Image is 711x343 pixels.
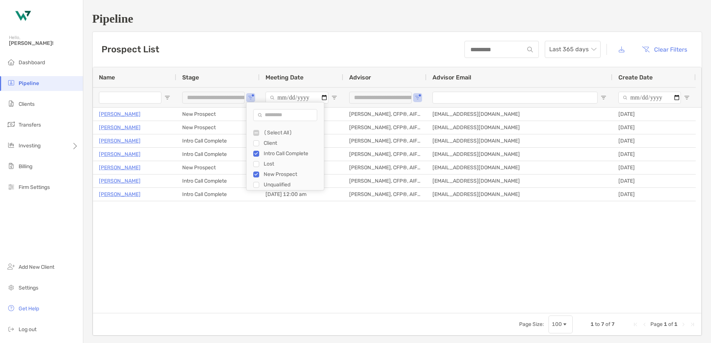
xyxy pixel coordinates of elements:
div: Intro Call Complete [176,188,260,201]
div: Page Size [548,316,573,333]
button: Clear Filters [636,41,693,58]
div: [DATE] [612,161,696,174]
span: of [668,321,673,327]
input: Name Filter Input [99,92,161,104]
span: Meeting Date [266,74,303,81]
span: Create Date [618,74,653,81]
div: Intro Call Complete [176,134,260,147]
a: [PERSON_NAME] [99,176,141,186]
div: Intro Call Complete [176,174,260,187]
a: [PERSON_NAME] [99,163,141,172]
div: [EMAIL_ADDRESS][DOMAIN_NAME] [427,174,612,187]
div: (Select All) [264,130,319,136]
div: [PERSON_NAME], CFP®, AIF®, CPFA [343,174,427,187]
a: [PERSON_NAME] [99,110,141,119]
div: Last Page [689,321,695,327]
span: Pipeline [19,80,39,86]
div: Client [264,140,319,146]
input: Meeting Date Filter Input [266,92,328,104]
div: Page Size: [519,321,544,327]
img: logout icon [7,324,16,333]
div: Filter List [247,128,324,190]
div: [EMAIL_ADDRESS][DOMAIN_NAME] [427,108,612,121]
span: Add New Client [19,264,54,270]
div: New Prospect [176,108,260,121]
div: [DATE] [612,188,696,201]
span: Log out [19,326,36,333]
span: 1 [674,321,678,327]
span: Billing [19,163,32,170]
div: [DATE] [612,108,696,121]
a: [PERSON_NAME] [99,123,141,132]
img: get-help icon [7,304,16,313]
span: Advisor [349,74,371,81]
div: [DATE] [612,134,696,147]
a: [PERSON_NAME] [99,190,141,199]
div: [PERSON_NAME], CFP®, AIF®, CPFA [343,134,427,147]
div: [EMAIL_ADDRESS][DOMAIN_NAME] [427,188,612,201]
img: investing icon [7,141,16,150]
div: Next Page [681,321,686,327]
img: add_new_client icon [7,262,16,271]
input: Advisor Email Filter Input [432,92,598,104]
img: firm-settings icon [7,182,16,191]
div: New Prospect [176,121,260,134]
span: 7 [601,321,604,327]
span: Dashboard [19,59,45,66]
span: Advisor Email [432,74,471,81]
img: transfers icon [7,120,16,129]
div: Column Filter [246,102,324,190]
div: Intro Call Complete [176,148,260,161]
img: billing icon [7,161,16,170]
button: Open Filter Menu [684,95,690,101]
button: Open Filter Menu [164,95,170,101]
div: [EMAIL_ADDRESS][DOMAIN_NAME] [427,121,612,134]
span: Clients [19,101,35,107]
div: [PERSON_NAME], CFP®, AIF®, CPFA [343,188,427,201]
input: Search filter values [253,109,317,121]
span: 7 [611,321,615,327]
img: Zoe Logo [9,3,36,30]
div: [EMAIL_ADDRESS][DOMAIN_NAME] [427,134,612,147]
div: 100 [552,321,562,327]
input: Create Date Filter Input [618,92,681,104]
div: Lost [264,161,319,167]
img: pipeline icon [7,78,16,87]
span: Firm Settings [19,184,50,190]
button: Open Filter Menu [248,95,254,101]
span: 1 [591,321,594,327]
div: [EMAIL_ADDRESS][DOMAIN_NAME] [427,161,612,174]
div: Intro Call Complete [264,150,319,157]
div: [PERSON_NAME], CFP®, AIF®, CPFA [343,108,427,121]
button: Open Filter Menu [415,95,421,101]
span: Page [650,321,663,327]
div: [PERSON_NAME], CFP®, AIF®, CPFA [343,121,427,134]
span: Stage [182,74,199,81]
img: dashboard icon [7,58,16,66]
div: [DATE] [612,121,696,134]
h3: Prospect List [102,44,159,55]
img: input icon [527,47,533,52]
a: [PERSON_NAME] [99,136,141,146]
span: Transfers [19,122,41,128]
span: 1 [664,321,667,327]
span: Last 365 days [549,41,596,58]
img: settings icon [7,283,16,292]
div: [DATE] [612,174,696,187]
div: First Page [633,321,638,327]
span: to [595,321,600,327]
div: [PERSON_NAME], CFP®, AIF®, CPFA [343,148,427,161]
div: Unqualified [264,182,319,188]
a: [PERSON_NAME] [99,150,141,159]
h1: Pipeline [92,12,702,26]
button: Open Filter Menu [331,95,337,101]
span: Name [99,74,115,81]
div: [PERSON_NAME], CFP®, AIF®, CPFA [343,161,427,174]
span: Settings [19,285,38,291]
div: [EMAIL_ADDRESS][DOMAIN_NAME] [427,148,612,161]
span: Investing [19,143,41,149]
